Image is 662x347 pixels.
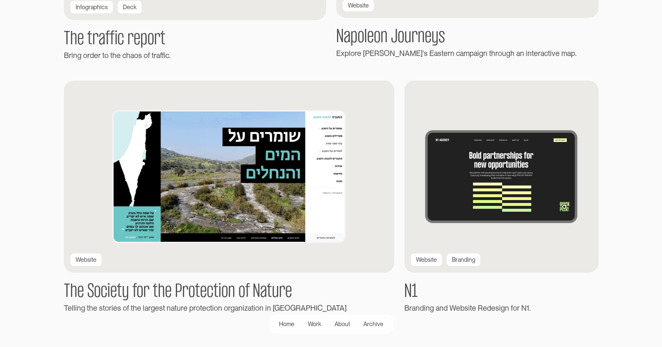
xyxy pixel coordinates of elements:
[308,319,321,329] div: Work
[76,255,96,264] div: Website
[64,30,326,48] h1: The traffic report
[76,3,108,12] div: Infographics
[404,303,599,313] div: Branding and Website Redesign for N1.
[64,303,394,313] div: Telling the stories of the largest nature protection organization in [GEOGRAPHIC_DATA]
[272,318,301,330] a: Home
[357,318,390,330] a: Archive
[363,319,383,329] div: Archive
[348,1,369,10] div: Website
[279,319,294,329] div: Home
[64,50,326,61] div: Bring order to the chaos of traffic.
[335,319,350,329] div: About
[64,81,394,313] a: WebsiteThe Society for the Protection of NatureTelling the stories of the largest nature protecti...
[328,318,357,330] a: About
[336,48,599,58] div: Explore [PERSON_NAME]'s Eastern campaign through an interactive map.
[301,318,328,330] a: Work
[404,81,599,313] a: N1 homepage thumbWebsiteBrandingN1Branding and Website Redesign for N1.
[452,255,475,264] div: Branding
[404,81,598,273] img: N1 homepage thumb
[336,28,599,46] h1: Napoleon Journeys
[416,255,437,264] div: Website
[123,3,137,12] div: Deck
[404,283,599,301] h1: N1
[64,283,394,301] h1: The Society for the Protection of Nature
